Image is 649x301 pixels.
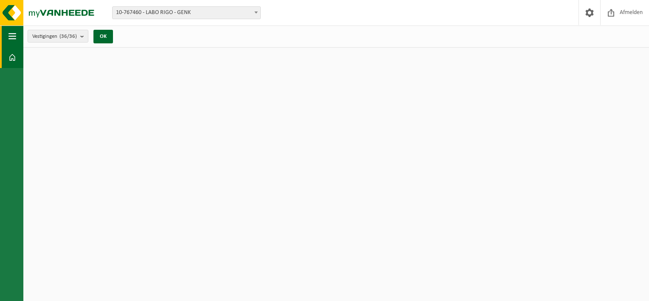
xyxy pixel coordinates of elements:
[28,30,88,43] button: Vestigingen(36/36)
[113,7,260,19] span: 10-767460 - LABO RIGO - GENK
[93,30,113,43] button: OK
[59,34,77,39] count: (36/36)
[32,30,77,43] span: Vestigingen
[112,6,261,19] span: 10-767460 - LABO RIGO - GENK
